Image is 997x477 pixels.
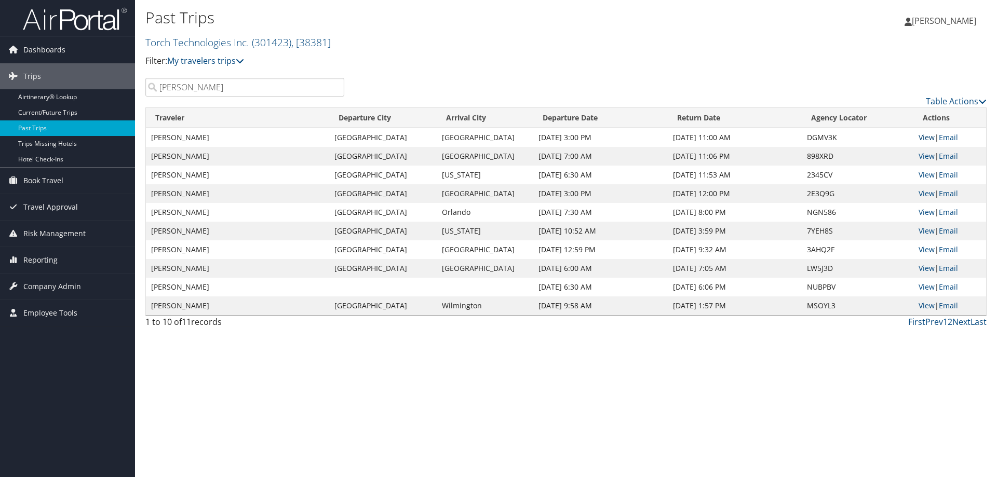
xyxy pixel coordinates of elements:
[437,184,533,203] td: [GEOGRAPHIC_DATA]
[146,203,329,222] td: [PERSON_NAME]
[939,301,958,310] a: Email
[802,166,913,184] td: 2345CV
[329,108,437,128] th: Departure City: activate to sort column ascending
[145,35,331,49] a: Torch Technologies Inc.
[943,316,948,328] a: 1
[437,166,533,184] td: [US_STATE]
[668,147,802,166] td: [DATE] 11:06 PM
[146,128,329,147] td: [PERSON_NAME]
[668,222,802,240] td: [DATE] 3:59 PM
[437,108,533,128] th: Arrival City: activate to sort column ascending
[668,184,802,203] td: [DATE] 12:00 PM
[913,108,986,128] th: Actions
[23,221,86,247] span: Risk Management
[919,170,935,180] a: View
[939,188,958,198] a: Email
[668,240,802,259] td: [DATE] 9:32 AM
[437,296,533,315] td: Wilmington
[437,240,533,259] td: [GEOGRAPHIC_DATA]
[939,170,958,180] a: Email
[145,54,706,68] p: Filter:
[437,222,533,240] td: [US_STATE]
[802,147,913,166] td: 898XRD
[919,132,935,142] a: View
[533,166,667,184] td: [DATE] 6:30 AM
[913,147,986,166] td: |
[939,244,958,254] a: Email
[23,168,63,194] span: Book Travel
[802,184,913,203] td: 2E3Q9G
[905,5,987,36] a: [PERSON_NAME]
[913,278,986,296] td: |
[23,194,78,220] span: Travel Approval
[913,203,986,222] td: |
[533,108,667,128] th: Departure Date: activate to sort column ascending
[182,316,191,328] span: 11
[146,278,329,296] td: [PERSON_NAME]
[533,203,667,222] td: [DATE] 7:30 AM
[145,316,344,333] div: 1 to 10 of records
[939,263,958,273] a: Email
[329,259,437,278] td: [GEOGRAPHIC_DATA]
[23,247,58,273] span: Reporting
[939,207,958,217] a: Email
[913,184,986,203] td: |
[533,259,667,278] td: [DATE] 6:00 AM
[252,35,291,49] span: ( 301423 )
[533,147,667,166] td: [DATE] 7:00 AM
[668,278,802,296] td: [DATE] 6:06 PM
[533,222,667,240] td: [DATE] 10:52 AM
[912,15,976,26] span: [PERSON_NAME]
[939,226,958,236] a: Email
[939,151,958,161] a: Email
[919,151,935,161] a: View
[23,300,77,326] span: Employee Tools
[939,282,958,292] a: Email
[329,296,437,315] td: [GEOGRAPHIC_DATA]
[146,240,329,259] td: [PERSON_NAME]
[919,282,935,292] a: View
[146,184,329,203] td: [PERSON_NAME]
[23,37,65,63] span: Dashboards
[146,259,329,278] td: [PERSON_NAME]
[668,128,802,147] td: [DATE] 11:00 AM
[908,316,925,328] a: First
[533,278,667,296] td: [DATE] 6:30 AM
[668,108,802,128] th: Return Date: activate to sort column ascending
[329,222,437,240] td: [GEOGRAPHIC_DATA]
[802,278,913,296] td: NUBPBV
[919,244,935,254] a: View
[802,108,913,128] th: Agency Locator: activate to sort column ascending
[952,316,971,328] a: Next
[146,108,329,128] th: Traveler: activate to sort column ascending
[533,240,667,259] td: [DATE] 12:59 PM
[939,132,958,142] a: Email
[668,296,802,315] td: [DATE] 1:57 PM
[802,222,913,240] td: 7YEH8S
[146,166,329,184] td: [PERSON_NAME]
[802,259,913,278] td: LW5J3D
[23,274,81,299] span: Company Admin
[802,128,913,147] td: DGMV3K
[926,96,987,107] a: Table Actions
[145,78,344,97] input: Search Traveler or Arrival City
[913,259,986,278] td: |
[146,222,329,240] td: [PERSON_NAME]
[802,240,913,259] td: 3AHQ2F
[146,296,329,315] td: [PERSON_NAME]
[23,63,41,89] span: Trips
[533,296,667,315] td: [DATE] 9:58 AM
[919,301,935,310] a: View
[948,316,952,328] a: 2
[668,203,802,222] td: [DATE] 8:00 PM
[919,207,935,217] a: View
[329,203,437,222] td: [GEOGRAPHIC_DATA]
[23,7,127,31] img: airportal-logo.png
[913,296,986,315] td: |
[919,226,935,236] a: View
[533,128,667,147] td: [DATE] 3:00 PM
[668,259,802,278] td: [DATE] 7:05 AM
[913,222,986,240] td: |
[437,203,533,222] td: Orlando
[913,240,986,259] td: |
